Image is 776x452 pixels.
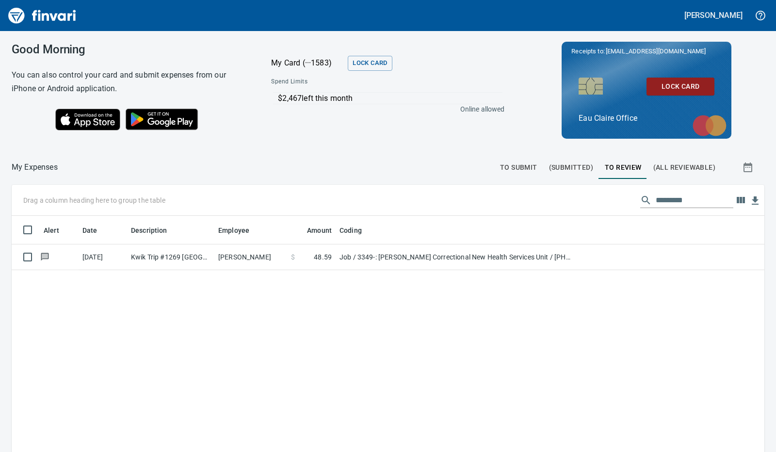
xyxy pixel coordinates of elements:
[307,225,332,236] span: Amount
[214,244,287,270] td: [PERSON_NAME]
[348,56,392,71] button: Lock Card
[654,81,707,93] span: Lock Card
[291,252,295,262] span: $
[500,161,537,174] span: To Submit
[12,68,247,96] h6: You can also control your card and submit expenses from our iPhone or Android application.
[278,93,502,104] p: $2,467 left this month
[336,244,578,270] td: Job / 3349-: [PERSON_NAME] Correctional New Health Services Unit / [PHONE_NUMBER]: Fuel for Gener...
[733,156,764,179] button: Show transactions within a particular date range
[120,103,204,135] img: Get it on Google Play
[733,193,748,208] button: Choose columns to display
[748,194,762,208] button: Download Table
[294,225,332,236] span: Amount
[682,8,745,23] button: [PERSON_NAME]
[684,10,743,20] h5: [PERSON_NAME]
[605,47,707,56] span: [EMAIL_ADDRESS][DOMAIN_NAME]
[605,161,642,174] span: To Review
[12,161,58,173] nav: breadcrumb
[12,43,247,56] h3: Good Morning
[653,161,715,174] span: (All Reviewable)
[218,225,262,236] span: Employee
[82,225,110,236] span: Date
[571,47,722,56] p: Receipts to:
[127,244,214,270] td: Kwik Trip #1269 [GEOGRAPHIC_DATA] WI
[688,110,731,141] img: mastercard.svg
[79,244,127,270] td: [DATE]
[271,57,344,69] p: My Card (···1583)
[6,4,79,27] img: Finvari
[82,225,97,236] span: Date
[218,225,249,236] span: Employee
[339,225,362,236] span: Coding
[647,78,714,96] button: Lock Card
[271,77,405,87] span: Spend Limits
[579,113,714,124] p: Eau Claire Office
[40,254,50,260] span: Has messages
[131,225,180,236] span: Description
[44,225,72,236] span: Alert
[131,225,167,236] span: Description
[44,225,59,236] span: Alert
[353,58,387,69] span: Lock Card
[549,161,593,174] span: (Submitted)
[263,104,504,114] p: Online allowed
[12,161,58,173] p: My Expenses
[55,109,120,130] img: Download on the App Store
[339,225,374,236] span: Coding
[314,252,332,262] span: 48.59
[23,195,165,205] p: Drag a column heading here to group the table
